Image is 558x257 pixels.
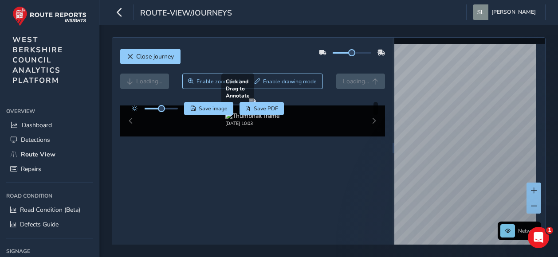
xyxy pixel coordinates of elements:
[12,35,63,86] span: WEST BERKSHIRE COUNCIL ANALYTICS PLATFORM
[120,49,181,64] button: Close journey
[473,4,488,20] img: diamond-layout
[518,227,538,234] span: Network
[528,227,549,248] iframe: Intercom live chat
[21,150,55,159] span: Route View
[225,120,279,127] div: [DATE] 10:03
[184,102,233,115] button: Save
[6,118,93,132] a: Dashboard
[263,78,317,85] span: Enable drawing mode
[21,165,41,173] span: Repairs
[6,189,93,202] div: Road Condition
[12,6,86,26] img: rr logo
[199,105,228,112] span: Save image
[136,52,174,61] span: Close journey
[473,4,539,20] button: [PERSON_NAME]
[546,227,553,234] span: 1
[6,147,93,162] a: Route View
[240,102,284,115] button: PDF
[182,74,249,89] button: Zoom
[491,4,536,20] span: [PERSON_NAME]
[6,132,93,147] a: Detections
[196,78,244,85] span: Enable zoom mode
[21,136,50,144] span: Detections
[22,121,52,129] span: Dashboard
[249,74,323,89] button: Draw
[20,206,80,214] span: Road Condition (Beta)
[20,220,59,229] span: Defects Guide
[140,8,232,20] span: route-view/journeys
[6,162,93,176] a: Repairs
[6,202,93,217] a: Road Condition (Beta)
[6,105,93,118] div: Overview
[225,112,279,120] img: Thumbnail frame
[254,105,278,112] span: Save PDF
[6,217,93,232] a: Defects Guide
